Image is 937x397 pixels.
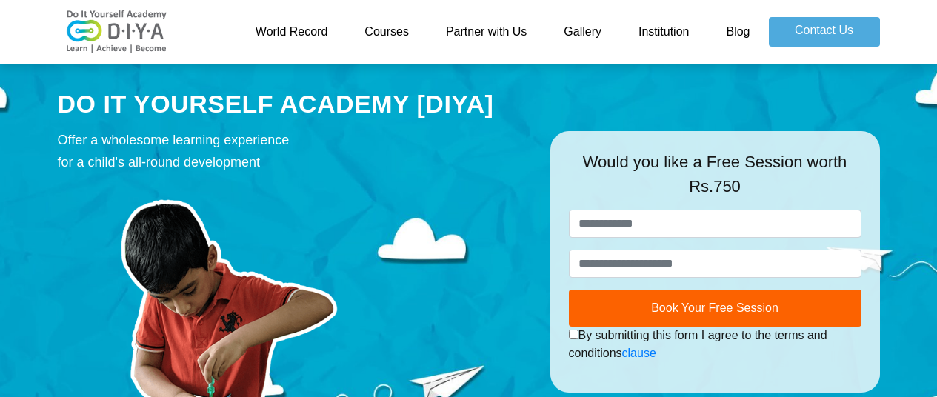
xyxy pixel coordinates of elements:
span: Book Your Free Session [651,301,778,314]
img: logo-v2.png [58,10,176,54]
div: DO IT YOURSELF ACADEMY [DIYA] [58,87,528,122]
div: By submitting this form I agree to the terms and conditions [569,327,861,362]
a: Contact Us [769,17,880,47]
button: Book Your Free Session [569,290,861,327]
div: Would you like a Free Session worth Rs.750 [569,150,861,210]
a: Courses [346,17,427,47]
a: Gallery [545,17,620,47]
a: clause [622,347,656,359]
div: Offer a wholesome learning experience for a child's all-round development [58,129,528,173]
a: Partner with Us [427,17,545,47]
a: World Record [237,17,347,47]
a: Institution [620,17,707,47]
a: Blog [707,17,768,47]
